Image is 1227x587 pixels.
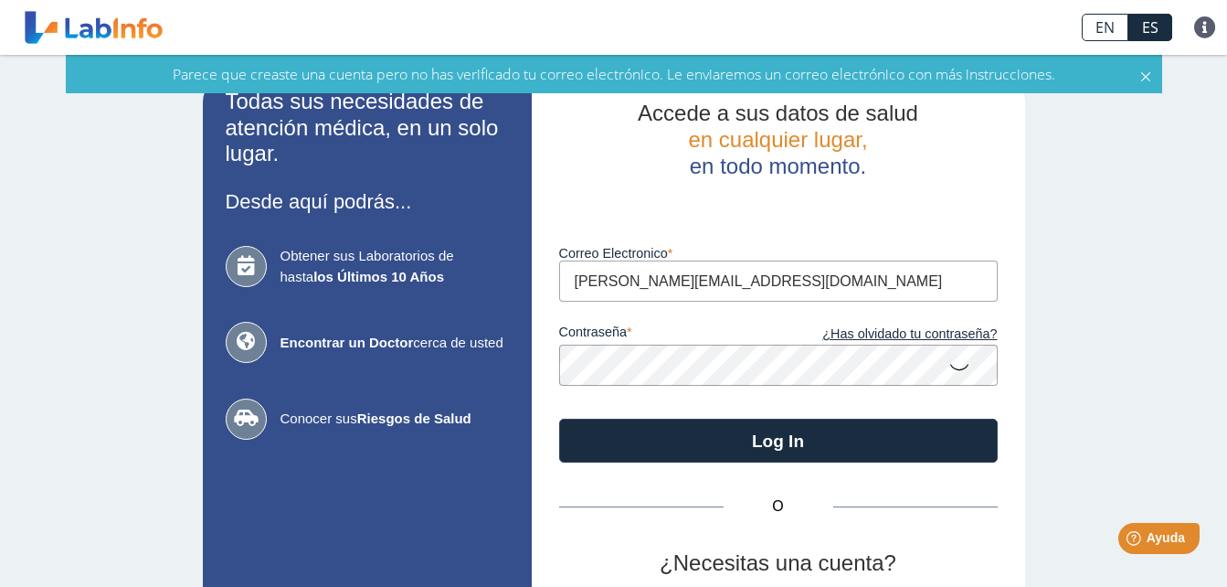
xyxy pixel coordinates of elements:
h3: Desde aquí podrás... [226,190,509,213]
label: Correo Electronico [559,246,998,261]
span: Parece que creaste una cuenta pero no has verificado tu correo electrónico. Le enviaremos un corr... [173,64,1055,84]
span: O [724,496,833,518]
h2: ¿Necesitas una cuenta? [559,550,998,577]
span: Conocer sus [280,409,509,430]
b: los Últimos 10 Años [313,269,444,284]
span: Accede a sus datos de salud [638,101,918,125]
a: ¿Has olvidado tu contraseña? [778,325,998,345]
span: cerca de usted [280,333,509,354]
a: ES [1128,14,1172,41]
iframe: Help widget launcher [1064,516,1207,567]
b: Riesgos de Salud [357,411,471,426]
label: contraseña [559,325,778,345]
span: Obtener sus Laboratorios de hasta [280,246,509,287]
span: en cualquier lugar, [688,127,867,152]
h2: Todas sus necesidades de atención médica, en un solo lugar. [226,89,509,167]
button: Log In [559,419,998,463]
span: en todo momento. [690,154,866,178]
a: EN [1082,14,1128,41]
b: Encontrar un Doctor [280,335,414,350]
